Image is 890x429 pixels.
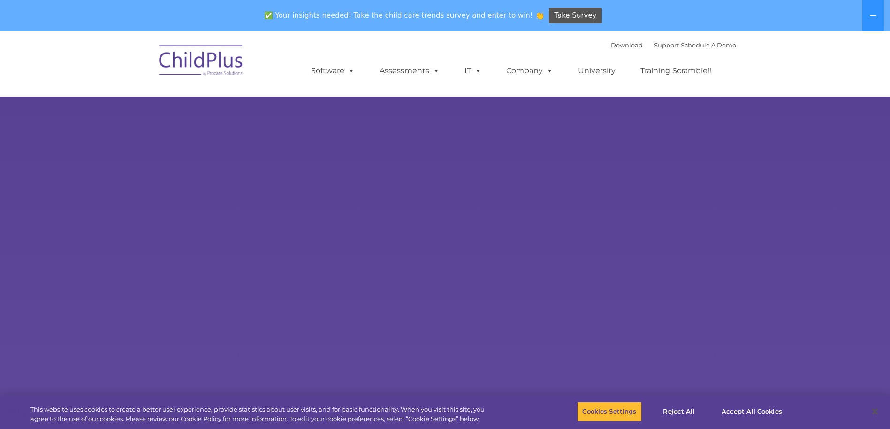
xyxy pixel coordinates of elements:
[631,61,721,80] a: Training Scramble!!
[549,8,602,24] a: Take Survey
[865,401,885,422] button: Close
[650,402,708,421] button: Reject All
[569,61,625,80] a: University
[681,41,736,49] a: Schedule A Demo
[154,38,248,85] img: ChildPlus by Procare Solutions
[455,61,491,80] a: IT
[370,61,449,80] a: Assessments
[611,41,643,49] a: Download
[611,41,736,49] font: |
[30,405,489,423] div: This website uses cookies to create a better user experience, provide statistics about user visit...
[260,6,548,24] span: ✅ Your insights needed! Take the child care trends survey and enter to win! 👏
[577,402,641,421] button: Cookies Settings
[654,41,679,49] a: Support
[554,8,596,24] span: Take Survey
[716,402,787,421] button: Accept All Cookies
[497,61,563,80] a: Company
[302,61,364,80] a: Software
